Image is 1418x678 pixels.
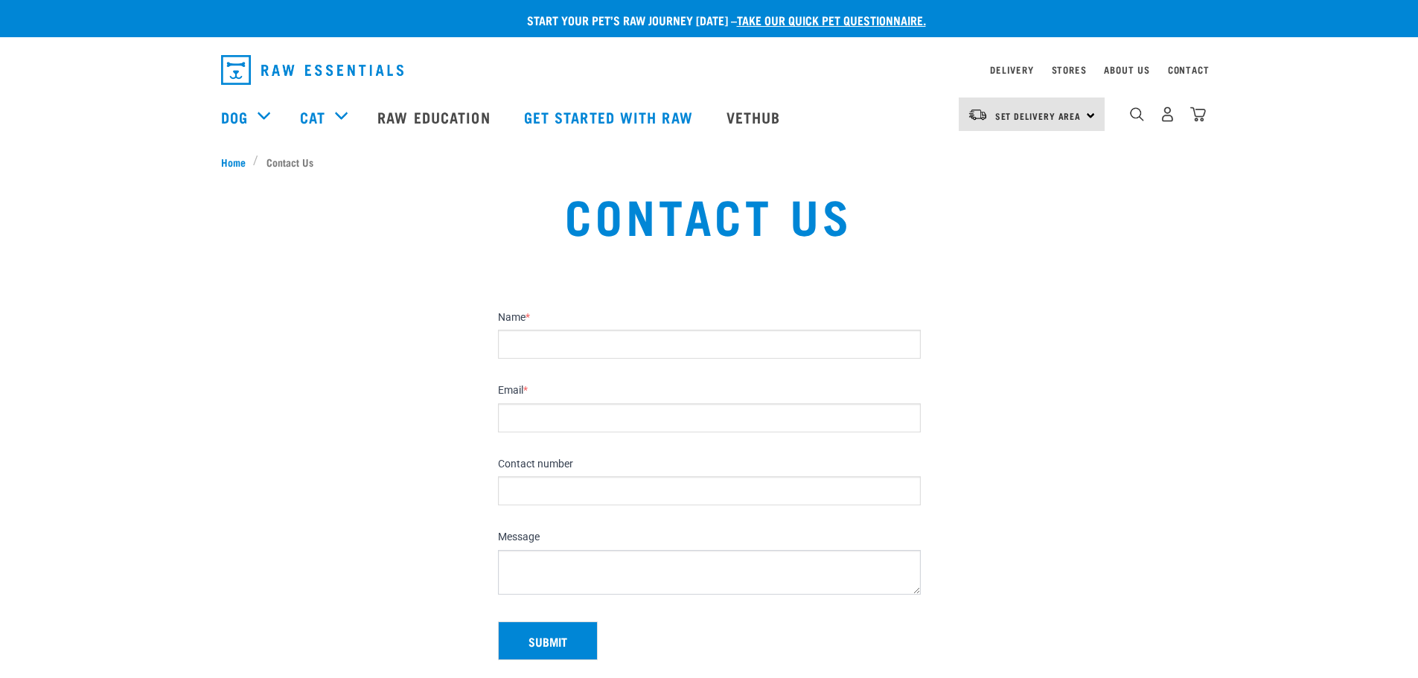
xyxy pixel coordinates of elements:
[1052,67,1087,72] a: Stores
[498,621,598,660] button: Submit
[498,384,921,397] label: Email
[209,49,1210,91] nav: dropdown navigation
[221,154,1198,170] nav: breadcrumbs
[498,458,921,471] label: Contact number
[300,106,325,128] a: Cat
[1130,107,1144,121] img: home-icon-1@2x.png
[990,67,1033,72] a: Delivery
[1104,67,1149,72] a: About Us
[509,87,712,147] a: Get started with Raw
[221,154,246,170] span: Home
[995,113,1082,118] span: Set Delivery Area
[737,16,926,23] a: take our quick pet questionnaire.
[221,154,254,170] a: Home
[1190,106,1206,122] img: home-icon@2x.png
[498,531,921,544] label: Message
[712,87,799,147] a: Vethub
[1160,106,1175,122] img: user.png
[1168,67,1210,72] a: Contact
[221,106,248,128] a: Dog
[968,108,988,121] img: van-moving.png
[498,311,921,324] label: Name
[221,55,403,85] img: Raw Essentials Logo
[363,87,508,147] a: Raw Education
[263,188,1154,241] h1: Contact Us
